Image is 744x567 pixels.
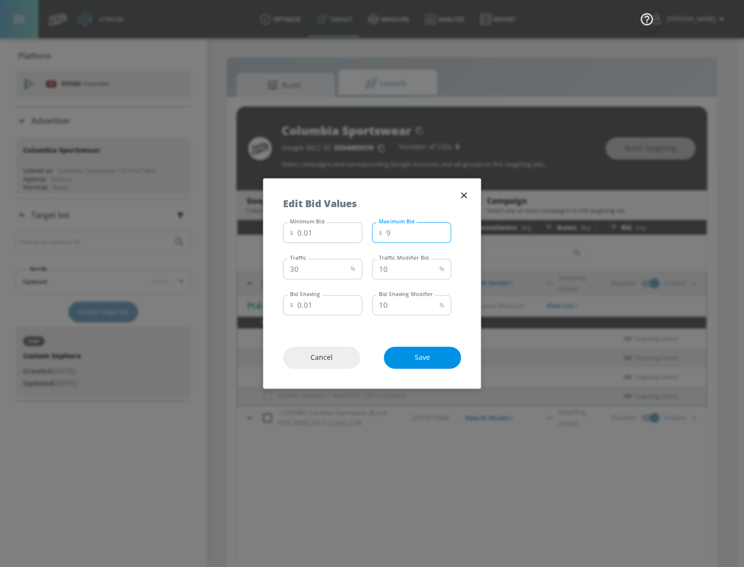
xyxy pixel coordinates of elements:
p: $ [290,228,293,238]
p: % [439,300,444,310]
button: Save [384,347,461,369]
h5: Edit Bid Values [283,198,357,209]
span: Cancel [303,351,341,364]
label: Traffic [290,254,307,261]
p: $ [379,228,382,238]
p: % [350,264,355,274]
label: Bid Shaving Modifier [379,291,433,297]
label: Minimum Bid [290,218,324,225]
label: Bid Shaving [290,291,320,297]
button: Cancel [283,347,360,369]
label: Traffic Modifier Bid [379,254,429,261]
p: % [439,264,444,274]
button: Open Resource Center [633,5,660,32]
label: Maximum Bid [379,218,415,225]
p: $ [290,300,293,310]
span: Save [403,351,441,364]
